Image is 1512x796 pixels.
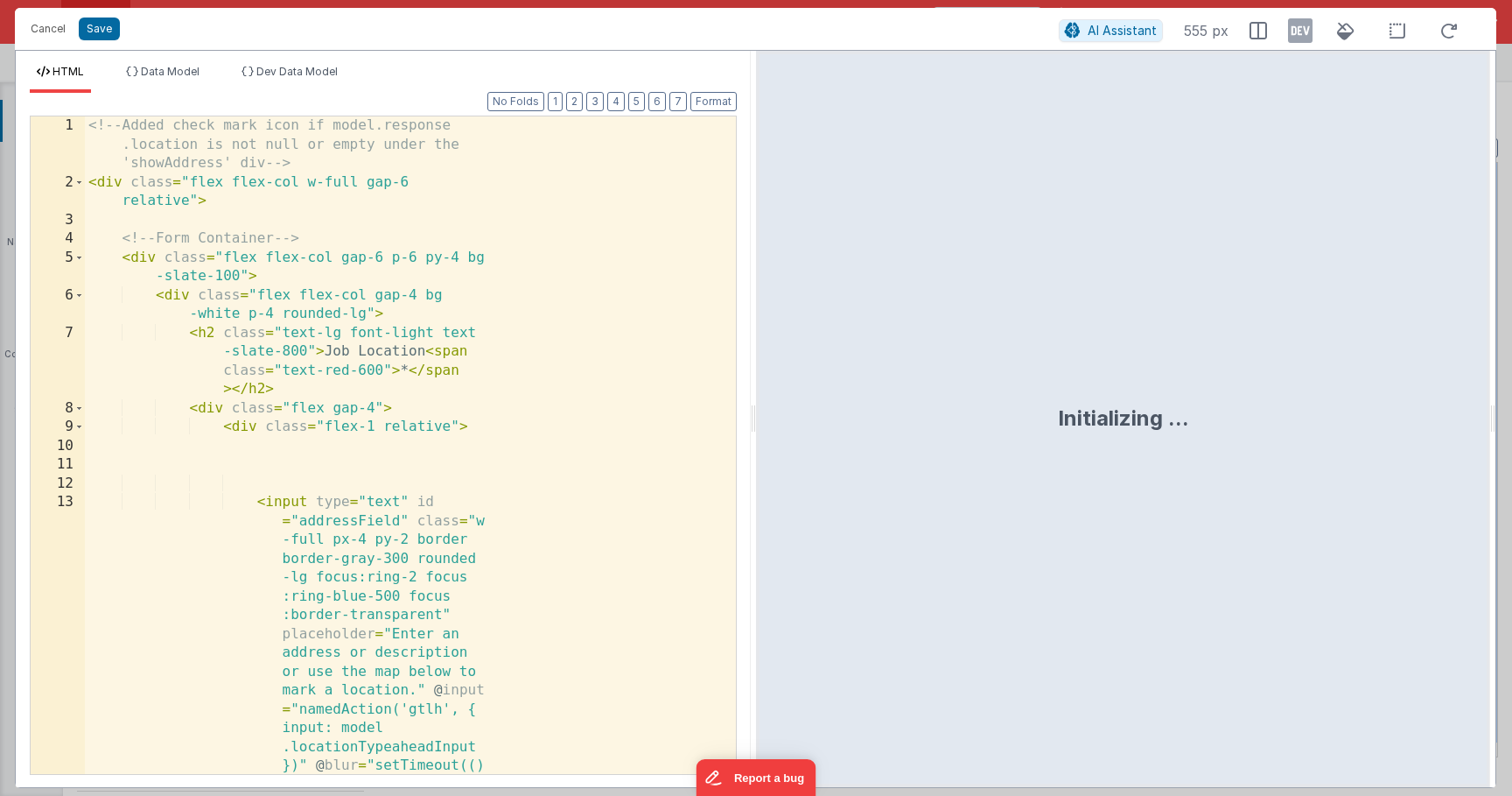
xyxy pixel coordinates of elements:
[31,455,85,475] div: 11
[31,437,85,456] div: 10
[31,475,85,494] div: 12
[1184,20,1228,41] span: 555 px
[607,92,625,111] button: 4
[31,249,85,286] div: 5
[628,92,645,111] button: 5
[31,399,85,419] div: 8
[31,286,85,324] div: 6
[31,324,85,399] div: 7
[31,116,85,173] div: 1
[79,18,120,40] button: Save
[31,418,85,437] div: 9
[22,17,74,41] button: Cancel
[487,92,544,111] button: No Folds
[31,229,85,249] div: 4
[548,92,563,111] button: 1
[31,211,85,230] div: 3
[1058,405,1189,433] div: Initializing ...
[669,92,687,111] button: 7
[31,173,85,211] div: 2
[586,92,604,111] button: 3
[1088,23,1157,38] span: AI Assistant
[256,65,338,78] span: Dev Data Model
[566,92,583,111] button: 2
[52,65,84,78] span: HTML
[1059,19,1163,42] button: AI Assistant
[648,92,666,111] button: 6
[690,92,737,111] button: Format
[696,759,816,796] iframe: Marker.io feedback button
[141,65,199,78] span: Data Model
